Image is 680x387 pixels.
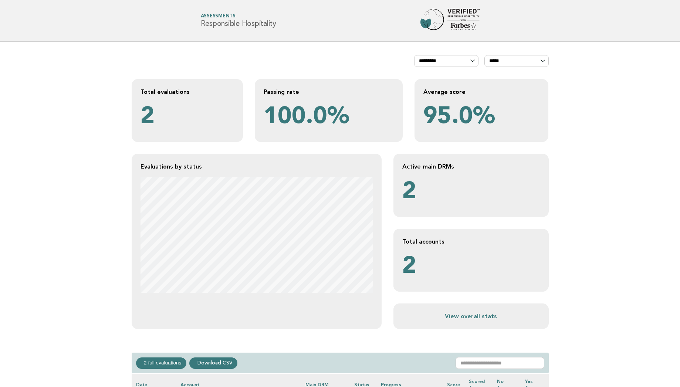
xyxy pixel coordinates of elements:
[201,14,276,28] h1: Responsible Hospitality
[402,238,540,245] h2: Total accounts
[420,9,480,33] img: Forbes Travel Guide
[402,251,540,283] p: 2
[201,14,276,19] span: Assessments
[423,102,539,133] p: 95.0%
[402,312,540,320] a: View overall stats
[402,177,540,208] p: 2
[264,88,394,96] h2: Passing rate
[402,163,540,170] h2: Active main DRMs
[136,357,186,369] button: 2 full evaluations
[423,88,539,96] h2: Average score
[141,88,234,96] h2: Total evaluations
[141,102,234,133] p: 2
[264,102,394,133] p: 100.0%
[189,357,237,369] a: Download CSV
[141,163,373,170] h2: Evaluations by status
